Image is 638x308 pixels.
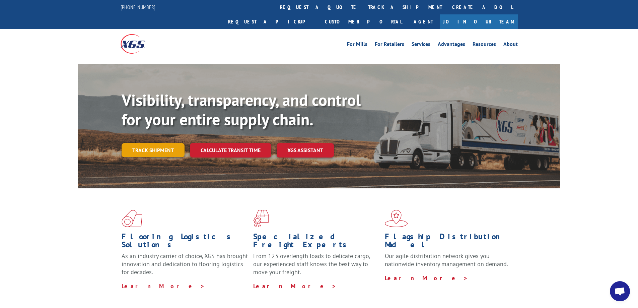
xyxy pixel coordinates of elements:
[122,210,142,227] img: xgs-icon-total-supply-chain-intelligence-red
[385,233,511,252] h1: Flagship Distribution Model
[253,282,337,290] a: Learn More >
[190,143,271,158] a: Calculate transit time
[253,210,269,227] img: xgs-icon-focused-on-flooring-red
[407,14,440,29] a: Agent
[122,252,248,276] span: As an industry carrier of choice, XGS has brought innovation and dedication to flooring logistics...
[347,42,367,49] a: For Mills
[375,42,404,49] a: For Retailers
[223,14,320,29] a: Request a pickup
[440,14,518,29] a: Join Our Team
[253,233,380,252] h1: Specialized Freight Experts
[320,14,407,29] a: Customer Portal
[385,274,468,282] a: Learn More >
[122,282,205,290] a: Learn More >
[412,42,430,49] a: Services
[122,233,248,252] h1: Flooring Logistics Solutions
[277,143,334,158] a: XGS ASSISTANT
[385,252,508,268] span: Our agile distribution network gives you nationwide inventory management on demand.
[121,4,155,10] a: [PHONE_NUMBER]
[385,210,408,227] img: xgs-icon-flagship-distribution-model-red
[122,89,361,130] b: Visibility, transparency, and control for your entire supply chain.
[503,42,518,49] a: About
[122,143,185,157] a: Track shipment
[438,42,465,49] a: Advantages
[473,42,496,49] a: Resources
[253,252,380,282] p: From 123 overlength loads to delicate cargo, our experienced staff knows the best way to move you...
[610,281,630,301] div: Open chat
